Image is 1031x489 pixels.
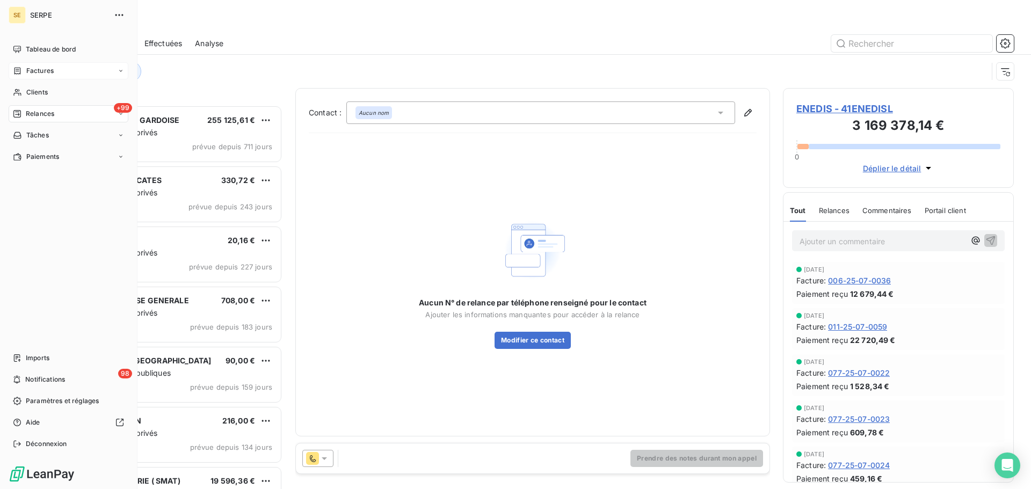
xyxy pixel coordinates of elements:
span: Facture : [796,459,826,471]
span: 19 596,36 € [210,476,255,485]
span: Notifications [25,375,65,384]
span: 609,78 € [850,427,884,438]
span: Commentaires [862,206,912,215]
span: Déplier le détail [863,163,921,174]
span: [DATE] [804,266,824,273]
button: Prendre des notes durant mon appel [630,450,763,467]
span: 077-25-07-0022 [828,367,890,378]
span: Analyse [195,38,223,49]
span: +99 [114,103,132,113]
span: Facture : [796,275,826,286]
span: 006-25-07-0036 [828,275,891,286]
span: Paiement reçu [796,334,848,346]
input: Rechercher [831,35,992,52]
div: Open Intercom Messenger [994,452,1020,478]
img: Logo LeanPay [9,465,75,483]
span: Facture : [796,367,826,378]
span: Paiement reçu [796,473,848,484]
span: Effectuées [144,38,183,49]
h3: 3 169 378,14 € [796,116,1000,137]
span: Paiement reçu [796,288,848,300]
span: 1 528,34 € [850,381,890,392]
div: grid [52,105,282,489]
span: 216,00 € [222,416,255,425]
span: 12 679,44 € [850,288,894,300]
span: 0 [795,152,799,161]
span: [DATE] [804,312,824,319]
span: Facture : [796,321,826,332]
span: 077-25-07-0023 [828,413,890,425]
span: COMMUNE DE [GEOGRAPHIC_DATA] [76,356,211,365]
span: Paramètres et réglages [26,396,99,406]
span: 330,72 € [221,176,255,185]
a: Aide [9,414,128,431]
span: 459,16 € [850,473,882,484]
div: SE [9,6,26,24]
span: prévue depuis 711 jours [192,142,272,151]
span: 98 [118,369,132,378]
span: Tout [790,206,806,215]
span: prévue depuis 159 jours [190,383,272,391]
label: Contact : [309,107,346,118]
span: 077-25-07-0024 [828,459,890,471]
span: Ajouter les informations manquantes pour accéder à la relance [425,310,640,319]
span: Déconnexion [26,439,67,449]
span: Portail client [925,206,966,215]
span: 20,16 € [228,236,255,245]
span: Paiement reçu [796,427,848,438]
span: 011-25-07-0059 [828,321,887,332]
button: Déplier le détail [860,162,938,174]
span: prévue depuis 227 jours [189,262,272,271]
em: Aucun nom [359,109,389,116]
span: prévue depuis 243 jours [188,202,272,211]
span: Relances [819,206,850,215]
span: prévue depuis 134 jours [190,443,272,451]
span: prévue depuis 183 jours [190,323,272,331]
span: 22 720,49 € [850,334,896,346]
span: Imports [26,353,49,363]
span: Paiements [26,152,59,162]
span: Aide [26,418,40,427]
span: 708,00 € [221,296,255,305]
span: Factures [26,66,54,76]
span: Relances [26,109,54,119]
span: Paiement reçu [796,381,848,392]
span: Clients [26,87,48,97]
span: [DATE] [804,451,824,457]
span: Aucun N° de relance par téléphone renseigné pour le contact [419,297,647,308]
button: Modifier ce contact [495,332,571,349]
span: Facture : [796,413,826,425]
img: Empty state [498,216,567,285]
span: [DATE] [804,405,824,411]
span: 255 125,61 € [207,115,255,125]
span: 90,00 € [226,356,255,365]
span: Tableau de bord [26,45,76,54]
span: [DATE] [804,359,824,365]
span: SERPE [30,11,107,19]
span: ENEDIS - 41ENEDISL [796,101,1000,116]
span: Tâches [26,130,49,140]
